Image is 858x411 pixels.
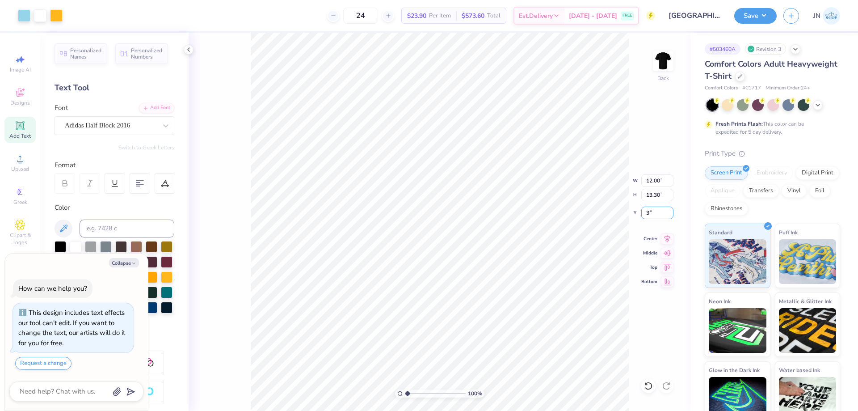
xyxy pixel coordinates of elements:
span: Standard [709,228,732,237]
span: Comfort Colors [705,85,738,92]
img: Standard [709,239,766,284]
div: Back [657,74,669,82]
div: Transfers [743,184,779,198]
div: Foil [809,184,830,198]
input: e.g. 7428 c [80,220,174,237]
span: Designs [10,99,30,106]
div: Embroidery [751,166,793,180]
div: This design includes text effects our tool can't edit. If you want to change the text, our artist... [18,308,125,347]
span: Bottom [641,279,657,285]
button: Switch to Greek Letters [118,144,174,151]
img: Puff Ink [779,239,837,284]
span: [DATE] - [DATE] [569,11,617,21]
input: Untitled Design [662,7,728,25]
span: FREE [622,13,632,19]
div: Color [55,203,174,213]
div: Add Font [139,103,174,113]
span: Puff Ink [779,228,798,237]
span: Per Item [429,11,451,21]
span: Minimum Order: 24 + [765,85,810,92]
img: Back [654,52,672,70]
span: Center [641,236,657,242]
span: Top [641,264,657,271]
span: Upload [11,165,29,173]
span: Image AI [10,66,31,73]
button: Request a change [15,357,71,370]
span: $573.60 [462,11,484,21]
img: Neon Ink [709,308,766,353]
span: Est. Delivery [519,11,553,21]
div: Vinyl [782,184,807,198]
img: Metallic & Glitter Ink [779,308,837,353]
div: Text Tool [55,82,174,94]
div: Applique [705,184,740,198]
button: close [836,49,842,60]
div: How can we help you? [18,284,87,293]
div: Screen Print [705,166,748,180]
strong: Fresh Prints Flash: [715,120,763,127]
span: Clipart & logos [4,232,36,246]
span: Total [487,11,500,21]
span: $23.90 [407,11,426,21]
button: Collapse [109,258,139,267]
span: # C1717 [742,85,761,92]
span: Personalized Numbers [131,47,163,60]
span: Neon Ink [709,297,731,306]
span: Glow in the Dark Ink [709,365,760,375]
div: Format [55,160,175,170]
span: Metallic & Glitter Ink [779,297,832,306]
span: Add Text [9,132,31,140]
div: Image uploaded [720,49,836,60]
span: Middle [641,250,657,256]
span: Personalized Names [70,47,102,60]
span: Water based Ink [779,365,820,375]
div: Digital Print [796,166,839,180]
span: Greek [13,199,27,206]
label: Font [55,103,68,113]
div: Rhinestones [705,202,748,216]
input: – – [343,8,378,24]
span: 100 % [468,390,482,398]
div: This color can be expedited for 5 day delivery. [715,120,825,136]
div: Print Type [705,148,840,159]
